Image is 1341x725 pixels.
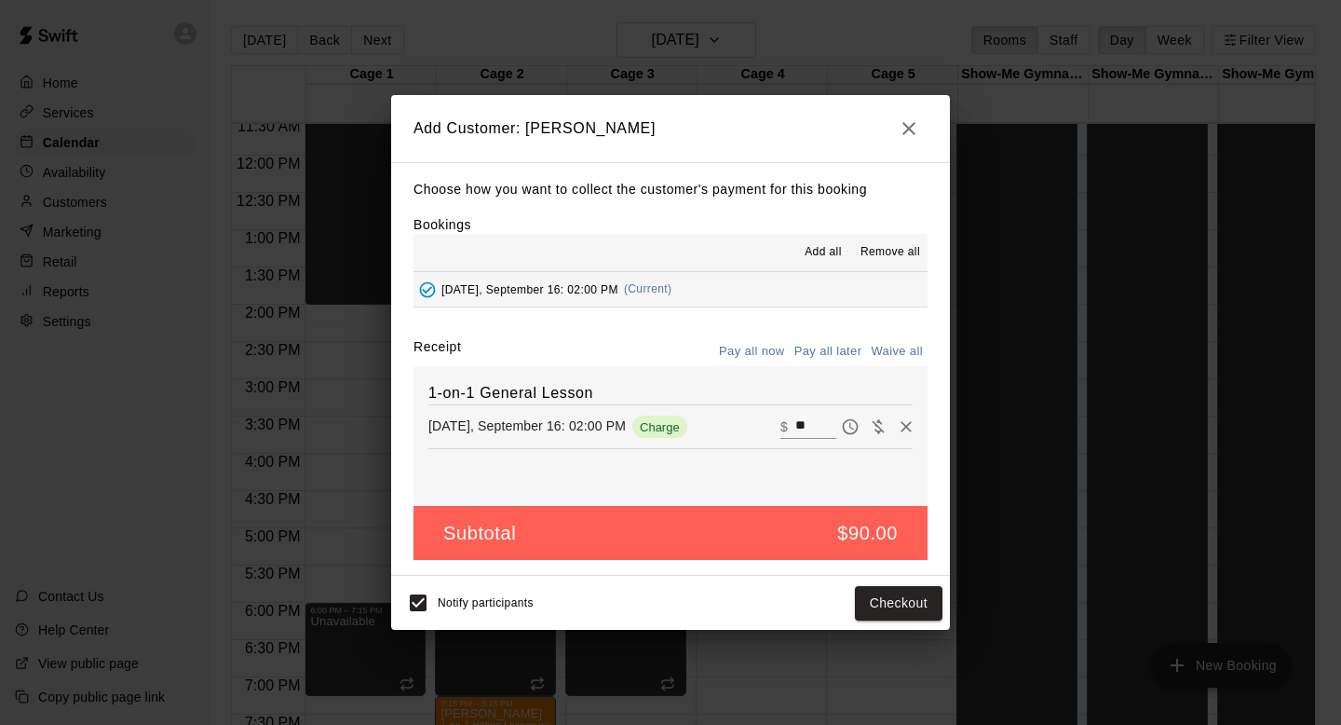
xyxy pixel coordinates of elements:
span: (Current) [624,282,672,295]
button: Added - Collect Payment[DATE], September 16: 02:00 PM(Current) [413,272,928,307]
p: [DATE], September 16: 02:00 PM [428,417,626,435]
span: Add all [805,243,842,262]
button: Waive all [866,337,928,366]
span: Notify participants [438,597,534,610]
span: [DATE], September 16: 02:00 PM [441,282,618,295]
span: Remove all [860,243,920,262]
button: Added - Collect Payment [413,276,441,304]
span: Charge [632,420,687,434]
p: $ [780,417,788,436]
h5: $90.00 [837,521,898,546]
h6: 1-on-1 General Lesson [428,381,913,405]
button: Remove all [853,238,928,267]
span: Pay later [836,417,864,433]
button: Checkout [855,586,942,621]
button: Pay all later [790,337,867,366]
label: Bookings [413,217,471,232]
h5: Subtotal [443,521,516,546]
span: Waive payment [864,417,892,433]
button: Remove [892,413,920,441]
button: Pay all now [714,337,790,366]
p: Choose how you want to collect the customer's payment for this booking [413,178,928,201]
button: Add all [793,238,853,267]
label: Receipt [413,337,461,366]
h2: Add Customer: [PERSON_NAME] [391,95,950,162]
